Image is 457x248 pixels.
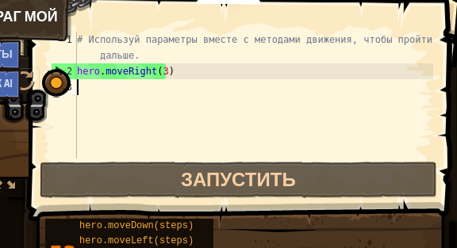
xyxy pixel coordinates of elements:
div: 1 [51,32,77,63]
div: 2 [52,63,77,79]
span: hero.moveLeft(steps) [79,235,194,246]
div: 3 [51,79,77,95]
span: hero.moveDown(steps) [79,220,194,231]
button: Ctrl + P: Play [8,67,40,100]
button: Запустить [40,162,437,198]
